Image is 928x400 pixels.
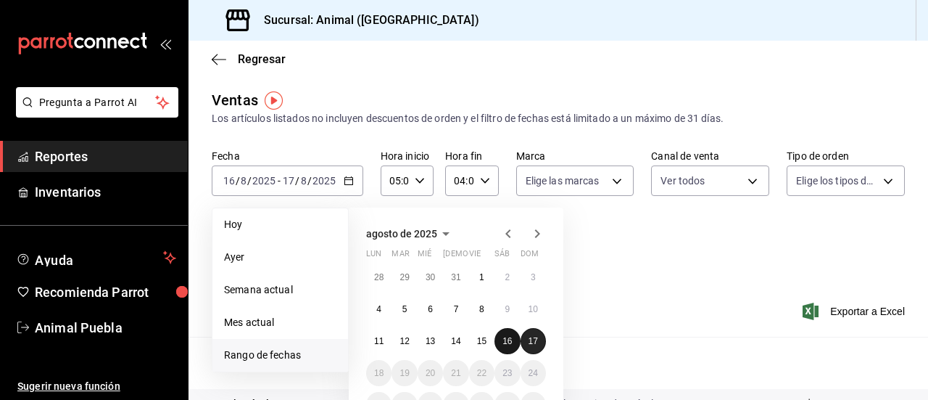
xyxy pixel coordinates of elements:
abbr: 13 de agosto de 2025 [426,336,435,346]
button: 15 de agosto de 2025 [469,328,494,354]
span: Inventarios [35,182,176,202]
button: Regresar [212,52,286,66]
input: -- [240,175,247,187]
span: Recomienda Parrot [35,282,176,302]
abbr: 18 de agosto de 2025 [374,368,384,378]
span: Hoy [224,217,336,232]
abbr: 5 de agosto de 2025 [402,304,407,314]
button: 24 de agosto de 2025 [521,360,546,386]
button: 28 de julio de 2025 [366,264,391,290]
abbr: 7 de agosto de 2025 [454,304,459,314]
input: ---- [252,175,276,187]
button: Exportar a Excel [805,303,905,320]
abbr: 2 de agosto de 2025 [505,272,510,282]
input: -- [282,175,295,187]
button: 30 de julio de 2025 [418,264,443,290]
label: Hora fin [445,151,498,161]
abbr: 31 de julio de 2025 [451,272,460,282]
label: Hora inicio [381,151,434,161]
button: 11 de agosto de 2025 [366,328,391,354]
button: 3 de agosto de 2025 [521,264,546,290]
div: Ventas [212,89,258,111]
label: Marca [516,151,634,161]
abbr: 10 de agosto de 2025 [529,304,538,314]
span: Elige las marcas [526,174,600,188]
button: 20 de agosto de 2025 [418,360,443,386]
abbr: 20 de agosto de 2025 [426,368,435,378]
div: Los artículos listados no incluyen descuentos de orden y el filtro de fechas está limitado a un m... [212,111,905,126]
abbr: miércoles [418,249,431,264]
abbr: jueves [443,249,529,264]
img: Tooltip marker [265,91,283,110]
span: / [307,175,312,187]
span: Ver todos [660,174,705,188]
abbr: 1 de agosto de 2025 [479,272,484,282]
span: Mes actual [224,315,336,330]
span: / [247,175,252,187]
span: Semana actual [224,282,336,298]
button: 4 de agosto de 2025 [366,296,391,322]
button: 16 de agosto de 2025 [494,328,520,354]
span: Animal Puebla [35,318,176,338]
button: 1 de agosto de 2025 [469,264,494,290]
button: 29 de julio de 2025 [391,264,417,290]
span: Elige los tipos de orden [796,174,878,188]
abbr: 12 de agosto de 2025 [399,336,409,346]
span: Reportes [35,147,176,166]
button: open_drawer_menu [159,38,171,49]
span: - [278,175,281,187]
abbr: 16 de agosto de 2025 [502,336,512,346]
button: 2 de agosto de 2025 [494,264,520,290]
button: 14 de agosto de 2025 [443,328,468,354]
span: Ayuda [35,249,157,266]
span: Pregunta a Parrot AI [39,95,156,110]
input: -- [223,175,236,187]
input: ---- [312,175,336,187]
button: 9 de agosto de 2025 [494,296,520,322]
button: Pregunta a Parrot AI [16,87,178,118]
label: Tipo de orden [787,151,905,161]
abbr: martes [391,249,409,264]
button: 31 de julio de 2025 [443,264,468,290]
a: Pregunta a Parrot AI [10,105,178,121]
abbr: lunes [366,249,381,264]
label: Fecha [212,151,363,161]
abbr: 8 de agosto de 2025 [479,304,484,314]
abbr: 15 de agosto de 2025 [477,336,486,346]
abbr: 4 de agosto de 2025 [376,304,381,314]
input: -- [300,175,307,187]
abbr: 23 de agosto de 2025 [502,368,512,378]
button: 5 de agosto de 2025 [391,296,417,322]
abbr: 19 de agosto de 2025 [399,368,409,378]
span: Sugerir nueva función [17,379,176,394]
abbr: 29 de julio de 2025 [399,272,409,282]
label: Canal de venta [651,151,769,161]
button: 23 de agosto de 2025 [494,360,520,386]
abbr: 28 de julio de 2025 [374,272,384,282]
abbr: 3 de agosto de 2025 [531,272,536,282]
span: Ayer [224,250,336,265]
button: 18 de agosto de 2025 [366,360,391,386]
h3: Sucursal: Animal ([GEOGRAPHIC_DATA]) [252,12,479,29]
abbr: 6 de agosto de 2025 [428,304,433,314]
abbr: viernes [469,249,481,264]
button: 19 de agosto de 2025 [391,360,417,386]
button: 17 de agosto de 2025 [521,328,546,354]
abbr: domingo [521,249,539,264]
button: 12 de agosto de 2025 [391,328,417,354]
abbr: 30 de julio de 2025 [426,272,435,282]
abbr: 22 de agosto de 2025 [477,368,486,378]
button: agosto de 2025 [366,225,455,242]
button: 22 de agosto de 2025 [469,360,494,386]
button: 10 de agosto de 2025 [521,296,546,322]
abbr: 21 de agosto de 2025 [451,368,460,378]
abbr: 14 de agosto de 2025 [451,336,460,346]
abbr: sábado [494,249,510,264]
span: agosto de 2025 [366,228,437,240]
button: 8 de agosto de 2025 [469,296,494,322]
span: Rango de fechas [224,348,336,363]
button: 21 de agosto de 2025 [443,360,468,386]
abbr: 17 de agosto de 2025 [529,336,538,346]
